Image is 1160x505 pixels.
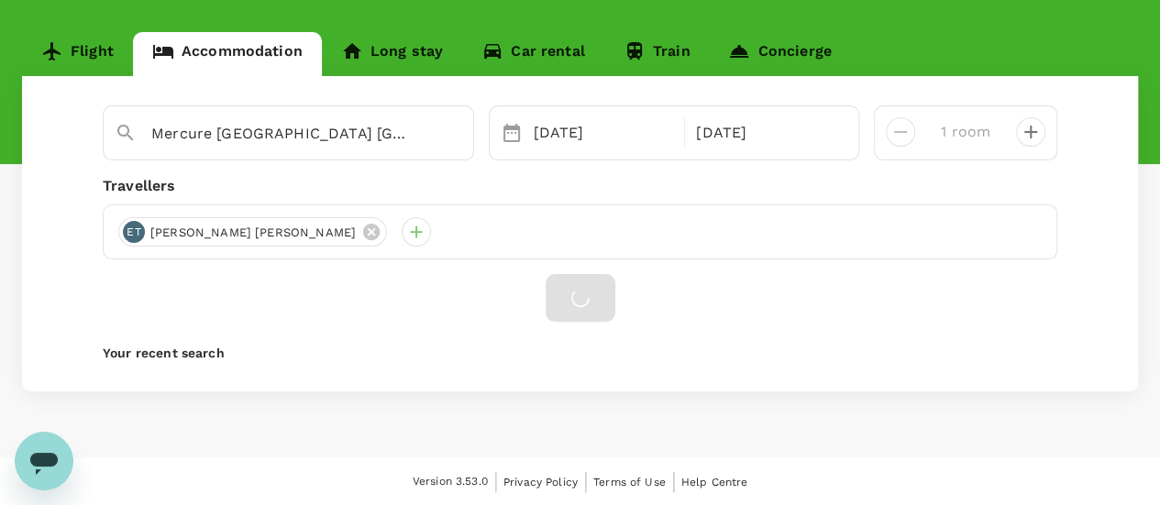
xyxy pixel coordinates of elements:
span: Privacy Policy [503,476,578,489]
span: Help Centre [681,476,748,489]
button: decrease [1016,117,1045,147]
a: Flight [22,32,133,76]
a: Train [604,32,710,76]
a: Concierge [709,32,850,76]
div: [DATE] [526,115,681,151]
input: Add rooms [930,117,1001,147]
a: Privacy Policy [503,472,578,492]
div: [DATE] [689,115,844,151]
button: Open [460,132,464,136]
iframe: Button to launch messaging window [15,432,73,490]
p: Your recent search [103,344,1057,362]
span: Terms of Use [593,476,666,489]
a: Terms of Use [593,472,666,492]
div: Travellers [103,175,1057,197]
div: ET[PERSON_NAME] [PERSON_NAME] [118,217,387,247]
a: Help Centre [681,472,748,492]
a: Car rental [462,32,604,76]
a: Long stay [322,32,462,76]
input: Search cities, hotels, work locations [151,119,411,148]
div: ET [123,221,145,243]
a: Accommodation [133,32,322,76]
span: Version 3.53.0 [413,473,488,491]
span: [PERSON_NAME] [PERSON_NAME] [139,224,367,242]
